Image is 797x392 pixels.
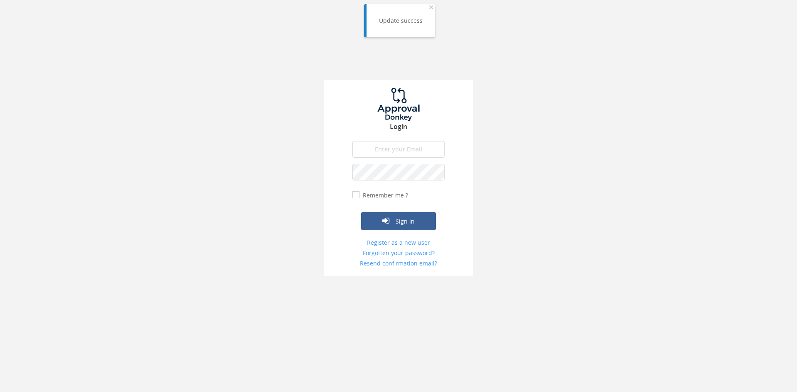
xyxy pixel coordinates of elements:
[352,259,445,268] a: Resend confirmation email?
[429,1,434,13] span: ×
[361,191,408,200] label: Remember me ?
[352,239,445,247] a: Register as a new user
[367,88,430,121] img: logo.png
[361,212,436,230] button: Sign in
[352,141,445,158] input: Enter your Email
[352,249,445,257] a: Forgotten your password?
[379,17,423,25] div: Update success
[324,123,473,131] h3: Login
